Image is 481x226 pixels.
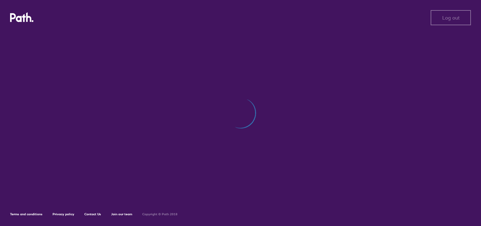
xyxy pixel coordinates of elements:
[111,212,132,216] a: Join our team
[442,15,460,21] span: Log out
[142,212,178,216] h6: Copyright © Path 2018
[431,10,471,25] button: Log out
[84,212,101,216] a: Contact Us
[10,212,42,216] a: Terms and conditions
[53,212,74,216] a: Privacy policy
